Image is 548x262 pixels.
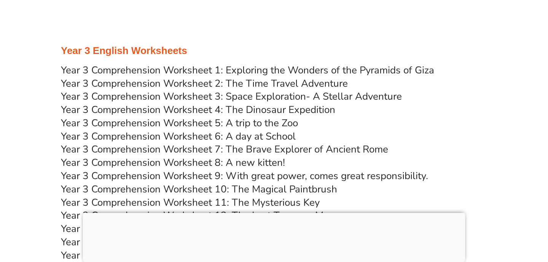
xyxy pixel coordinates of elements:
h3: Year 3 English Worksheets [61,44,487,57]
a: Year 3 Comprehension Worksheet 12: The Lost Treasure Map [61,209,335,222]
a: Year 3 Comprehension Worksheet 1: Exploring the Wonders of the Pyramids of Giza [61,64,434,77]
a: Year 3 Comprehension Worksheet 7: The Brave Explorer of Ancient Rome [61,143,388,156]
a: Year 3 Comprehension Worksheet 2: The Time Travel Adventure [61,77,348,90]
a: Year 3 Comprehension Worksheet 3: Space Exploration- A Stellar Adventure [61,90,402,103]
a: Year 3 Comprehension Worksheet 11: The Mysterious Key [61,196,320,209]
a: Year 3 Comprehension Worksheet 13: The Enchanted Forest [61,222,330,235]
a: Year 3 Comprehension Worksheet 10: The Magical Paintbrush [61,183,337,196]
a: Year 3 Comprehension Worksheet 5: A trip to the Zoo [61,116,298,130]
iframe: Advertisement [83,213,465,260]
a: Year 3 Comprehension Worksheet 4: The Dinosaur Expedition [61,103,335,116]
a: Year 3 Comprehension Worksheet 9: With great power, comes great responsibility. [61,169,428,183]
iframe: Chat Widget [417,176,548,262]
a: Year 3 Comprehension Worksheet 6: A day at School [61,130,296,143]
a: Year 3 Comprehension Worksheet 8: A new kitten! [61,156,285,169]
a: Year 3 Comprehension Worksheet 14: The Time Travellers Diary [61,235,347,249]
a: Year 3 Comprehension Worksheet 15: 10 points to Hufflepuff! [61,249,337,262]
